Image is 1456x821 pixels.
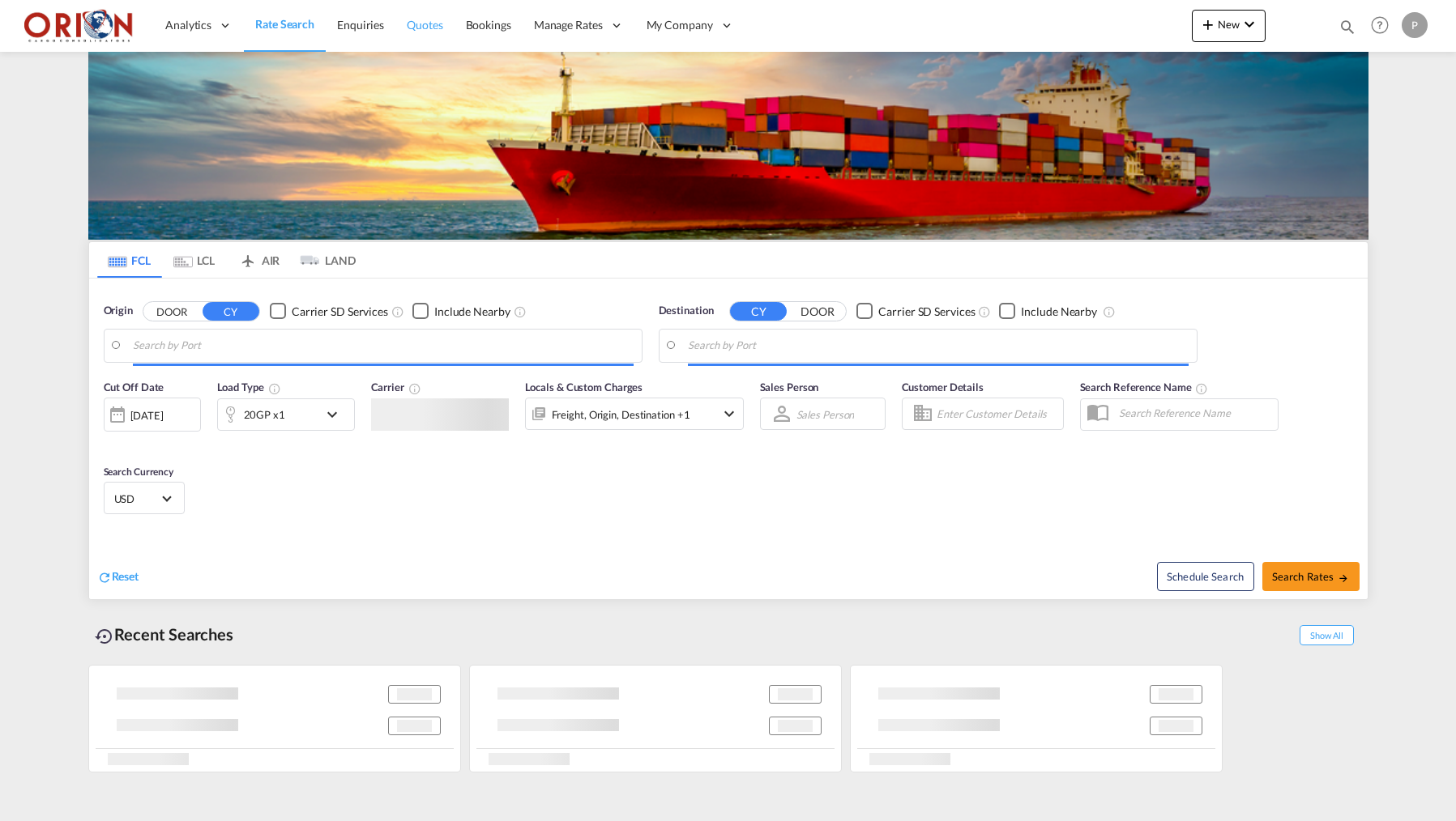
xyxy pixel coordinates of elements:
[1339,18,1356,42] div: icon-magnify
[1192,10,1266,42] button: icon-plus 400-fgNewicon-chevron-down
[24,7,134,44] img: 2c36fa60c4e911ed9fceb5e2556746cc.JPG
[322,405,350,424] md-icon: icon-chevron-down
[217,381,281,393] span: Load Type
[104,303,133,319] span: Origin
[902,381,984,393] span: Customer Details
[97,242,357,278] md-pagination-wrapper: Use the left and right arrow keys to navigate between tabs
[270,303,388,320] md-checkbox: Checkbox No Ink
[244,403,285,426] div: 20GP x1
[104,398,201,432] div: [DATE]
[112,569,139,583] span: Reset
[97,242,162,278] md-tab-item: FCL
[203,302,259,321] button: CY
[391,305,404,318] md-icon: Unchecked: Search for CY (Container Yard) services for all selected carriers.Checked : Search for...
[1198,18,1259,31] span: New
[407,18,442,32] span: Quotes
[1366,11,1402,40] div: Help
[789,302,846,321] button: DOOR
[647,17,713,33] span: My Company
[1402,12,1428,38] div: P
[217,398,355,431] div: 20GP x1icon-chevron-down
[104,381,164,393] span: Cut Off Date
[104,466,174,478] span: Search Currency
[1339,18,1356,36] md-icon: icon-magnify
[1366,11,1394,39] span: Help
[534,17,603,33] span: Manage Rates
[659,303,714,319] span: Destination
[1272,570,1350,583] span: Search Rates
[227,242,292,278] md-tab-item: AIR
[1262,562,1360,591] button: Search Ratesicon-arrow-right
[878,304,975,320] div: Carrier SD Services
[143,302,200,321] button: DOOR
[130,408,164,423] div: [DATE]
[88,616,241,653] div: Recent Searches
[434,304,510,320] div: Include Nearby
[856,303,975,320] md-checkbox: Checkbox No Ink
[162,242,227,278] md-tab-item: LCL
[1103,305,1116,318] md-icon: Unchecked: Ignores neighbouring ports when fetching rates.Checked : Includes neighbouring ports w...
[292,242,357,278] md-tab-item: LAND
[1198,15,1218,34] md-icon: icon-plus 400-fg
[408,382,421,395] md-icon: The selected Trucker/Carrierwill be displayed in the rate results If the rates are from another f...
[1021,304,1097,320] div: Include Nearby
[113,487,176,510] md-select: Select Currency: $ USDUnited States Dollar
[760,381,819,393] span: Sales Person
[730,302,787,321] button: CY
[371,381,421,393] span: Carrier
[1111,401,1278,425] input: Search Reference Name
[95,627,114,646] md-icon: icon-backup-restore
[104,430,116,452] md-datepicker: Select
[514,305,527,318] md-icon: Unchecked: Ignores neighbouring ports when fetching rates.Checked : Includes neighbouring ports w...
[525,381,643,393] span: Locals & Custom Charges
[552,403,690,426] div: Freight Origin Destination Factory Stuffing
[466,18,511,32] span: Bookings
[999,303,1097,320] md-checkbox: Checkbox No Ink
[165,17,211,33] span: Analytics
[114,491,160,506] span: USD
[268,382,281,395] md-icon: icon-information-outline
[795,402,856,426] md-select: Sales Person
[238,251,258,263] md-icon: icon-airplane
[97,570,112,585] md-icon: icon-refresh
[719,404,739,423] md-icon: icon-chevron-down
[1338,572,1349,584] md-icon: icon-arrow-right
[133,334,634,358] input: Search by Port
[1300,625,1353,645] span: Show All
[1157,562,1254,591] button: Note: By default Schedule search will only considerorigin ports, destination ports and cut off da...
[337,18,384,32] span: Enquiries
[89,279,1368,599] div: Origin DOOR CY Checkbox No InkUnchecked: Search for CY (Container Yard) services for all selected...
[292,304,388,320] div: Carrier SD Services
[1240,15,1259,34] md-icon: icon-chevron-down
[978,305,991,318] md-icon: Unchecked: Search for CY (Container Yard) services for all selected carriers.Checked : Search for...
[1195,382,1208,395] md-icon: Your search will be saved by the below given name
[412,303,510,320] md-checkbox: Checkbox No Ink
[97,568,139,586] div: icon-refreshReset
[1080,381,1209,393] span: Search Reference Name
[88,52,1368,240] img: LCL+%26+FCL+BACKGROUND.png
[525,398,744,430] div: Freight Origin Destination Factory Stuffingicon-chevron-down
[937,402,1058,426] input: Enter Customer Details
[688,334,1189,358] input: Search by Port
[255,17,314,31] span: Rate Search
